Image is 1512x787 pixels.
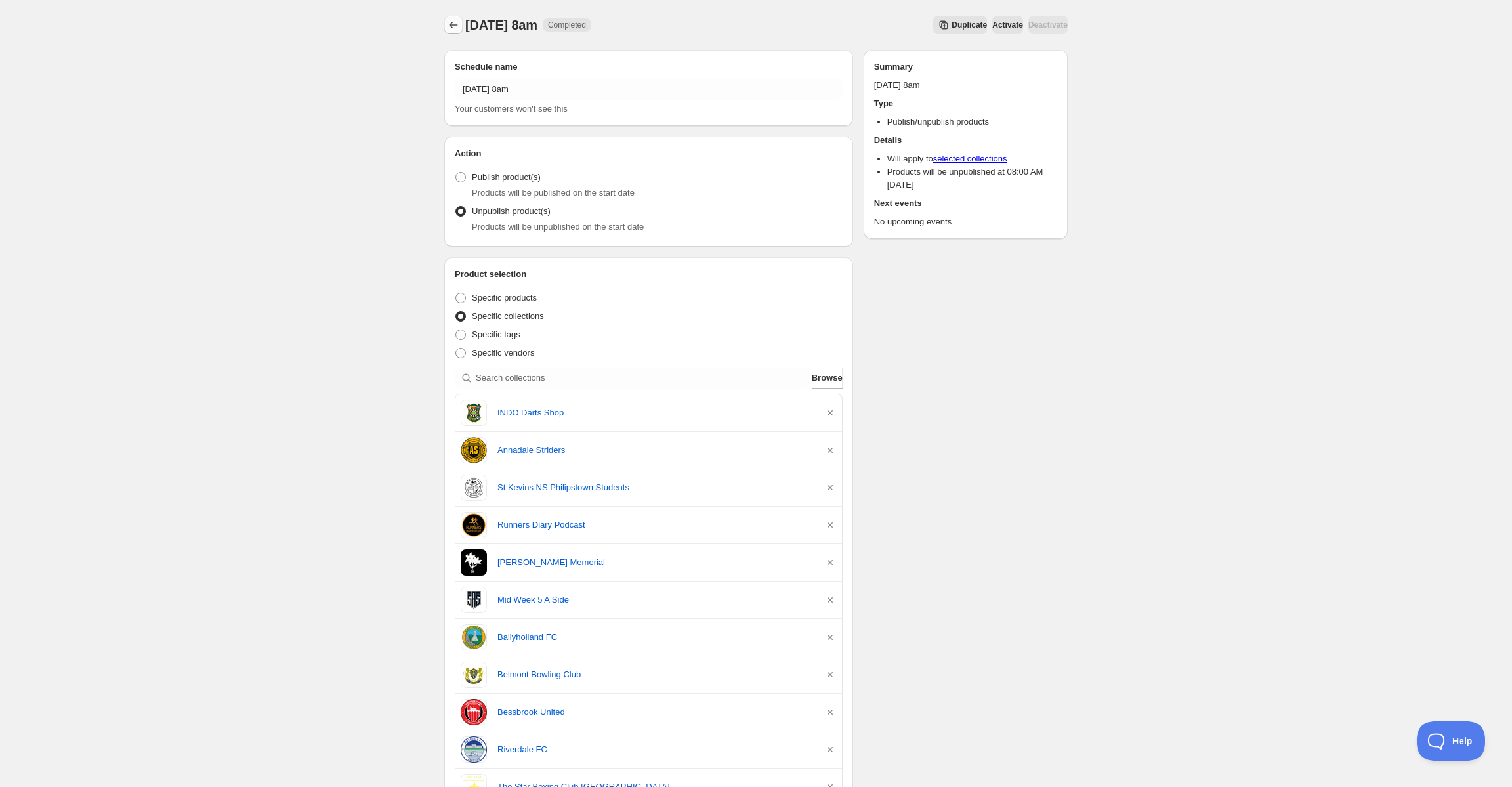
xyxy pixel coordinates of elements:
[548,20,586,30] span: Completed
[476,368,809,389] input: Search collections
[497,743,813,756] a: Riverdale FC
[992,16,1023,34] button: Activate
[874,134,1057,147] h2: Details
[933,16,987,34] button: Secondary action label
[472,172,541,182] span: Publish product(s)
[812,372,843,385] span: Browse
[887,116,1057,129] li: Publish/unpublish products
[455,104,568,114] span: Your customers won't see this
[497,556,813,569] a: [PERSON_NAME] Memorial
[455,60,843,74] h2: Schedule name
[472,311,544,321] span: Specific collections
[455,268,843,281] h2: Product selection
[472,330,520,339] span: Specific tags
[874,79,1057,92] p: [DATE] 8am
[952,20,987,30] span: Duplicate
[472,188,635,198] span: Products will be published on the start date
[497,706,813,719] a: Bessbrook United
[887,152,1057,165] li: Will apply to
[455,147,843,160] h2: Action
[497,444,813,457] a: Annadale Striders
[933,154,1007,163] a: selected collections
[887,165,1057,192] li: Products will be unpublished at 08:00 AM [DATE]
[465,18,537,32] span: [DATE] 8am
[1417,721,1486,761] iframe: Toggle Customer Support
[497,668,813,681] a: Belmont Bowling Club
[812,368,843,389] button: Browse
[874,97,1057,110] h2: Type
[497,631,813,644] a: Ballyholland FC
[497,481,813,494] a: St Kevins NS Philipstown Students
[874,60,1057,74] h2: Summary
[472,348,534,358] span: Specific vendors
[444,16,463,34] button: Schedules
[497,519,813,532] a: Runners Diary Podcast
[472,293,537,303] span: Specific products
[497,406,813,419] a: INDO Darts Shop
[992,20,1023,30] span: Activate
[472,206,551,216] span: Unpublish product(s)
[874,215,1057,228] p: No upcoming events
[472,222,644,232] span: Products will be unpublished on the start date
[497,593,813,606] a: Mid Week 5 A Side
[874,197,1057,210] h2: Next events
